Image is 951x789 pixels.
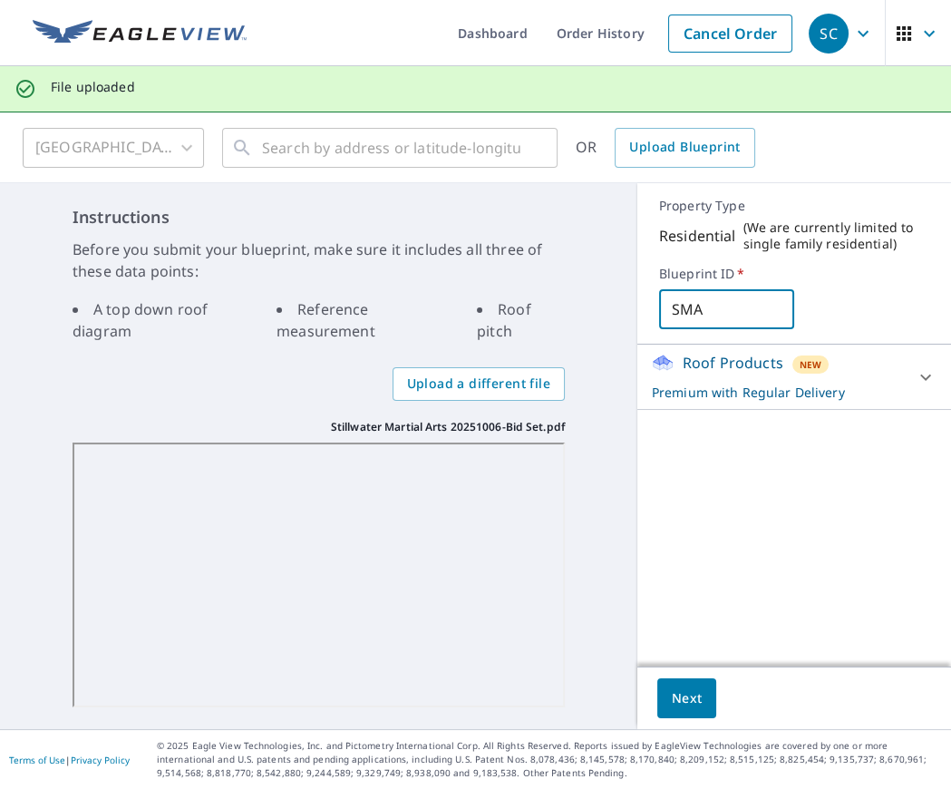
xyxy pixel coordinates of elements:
[672,687,703,710] span: Next
[157,739,942,780] p: © 2025 Eagle View Technologies, Inc. and Pictometry International Corp. All Rights Reserved. Repo...
[657,678,717,719] button: Next
[683,352,783,374] p: Roof Products
[659,198,929,214] p: Property Type
[9,755,130,765] p: |
[331,419,565,435] p: Stillwater Martial Arts 20251006-Bid Set.pdf
[277,298,460,342] li: Reference measurement
[800,357,822,372] span: New
[407,373,550,395] span: Upload a different file
[51,79,135,95] p: File uploaded
[659,266,929,282] label: Blueprint ID
[652,383,904,402] p: Premium with Regular Delivery
[809,14,849,54] div: SC
[73,298,259,342] li: A top down roof diagram
[629,136,740,159] span: Upload Blueprint
[393,367,565,401] label: Upload a different file
[33,20,247,47] img: EV Logo
[659,225,736,247] p: Residential
[23,122,204,173] div: [GEOGRAPHIC_DATA]
[668,15,792,53] a: Cancel Order
[262,122,520,173] input: Search by address or latitude-longitude
[615,128,754,168] a: Upload Blueprint
[743,219,930,252] p: ( We are currently limited to single family residential )
[652,352,936,402] div: Roof ProductsNewPremium with Regular Delivery
[576,128,755,168] div: OR
[73,205,565,229] h6: Instructions
[73,239,565,282] p: Before you submit your blueprint, make sure it includes all three of these data points:
[9,754,65,766] a: Terms of Use
[73,443,565,708] iframe: Stillwater Martial Arts 20251006-Bid Set.pdf
[71,754,130,766] a: Privacy Policy
[477,298,565,342] li: Roof pitch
